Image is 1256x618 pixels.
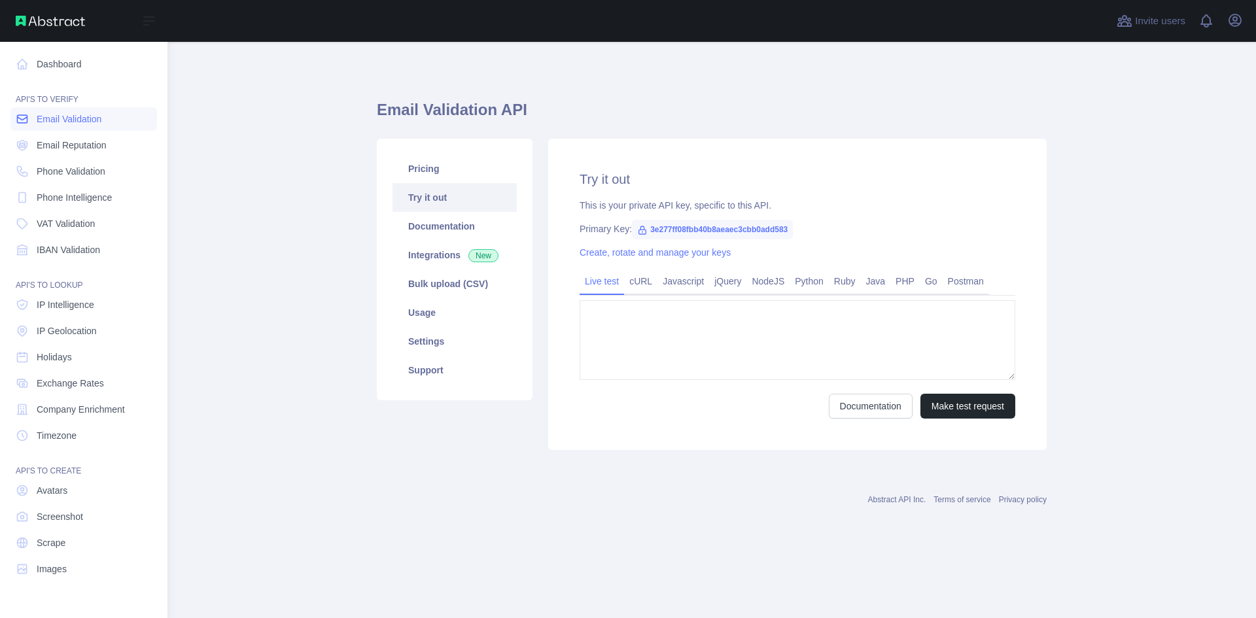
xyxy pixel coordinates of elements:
[10,212,157,235] a: VAT Validation
[10,107,157,131] a: Email Validation
[10,450,157,476] div: API'S TO CREATE
[10,133,157,157] a: Email Reputation
[392,212,517,241] a: Documentation
[37,351,72,364] span: Holidays
[580,271,624,292] a: Live test
[10,52,157,76] a: Dashboard
[37,139,107,152] span: Email Reputation
[632,220,793,239] span: 3e277ff08fbb40b8aeaec3cbb0add583
[16,16,85,26] img: Abstract API
[10,264,157,290] div: API'S TO LOOKUP
[580,170,1015,188] h2: Try it out
[10,424,157,447] a: Timezone
[10,531,157,555] a: Scrape
[377,99,1047,131] h1: Email Validation API
[920,271,943,292] a: Go
[37,165,105,178] span: Phone Validation
[10,186,157,209] a: Phone Intelligence
[890,271,920,292] a: PHP
[392,298,517,327] a: Usage
[829,394,913,419] a: Documentation
[933,495,990,504] a: Terms of service
[580,222,1015,235] div: Primary Key:
[37,403,125,416] span: Company Enrichment
[868,495,926,504] a: Abstract API Inc.
[392,154,517,183] a: Pricing
[37,510,83,523] span: Screenshot
[392,183,517,212] a: Try it out
[10,319,157,343] a: IP Geolocation
[709,271,746,292] a: jQuery
[861,271,891,292] a: Java
[37,112,101,126] span: Email Validation
[37,324,97,337] span: IP Geolocation
[10,345,157,369] a: Holidays
[10,371,157,395] a: Exchange Rates
[746,271,790,292] a: NodeJS
[580,247,731,258] a: Create, rotate and manage your keys
[37,562,67,575] span: Images
[468,249,498,262] span: New
[10,78,157,105] div: API'S TO VERIFY
[37,243,100,256] span: IBAN Validation
[624,271,657,292] a: cURL
[1114,10,1188,31] button: Invite users
[829,271,861,292] a: Ruby
[999,495,1047,504] a: Privacy policy
[37,298,94,311] span: IP Intelligence
[920,394,1015,419] button: Make test request
[392,327,517,356] a: Settings
[943,271,989,292] a: Postman
[10,505,157,528] a: Screenshot
[580,199,1015,212] div: This is your private API key, specific to this API.
[10,479,157,502] a: Avatars
[392,241,517,269] a: Integrations New
[10,160,157,183] a: Phone Validation
[37,217,95,230] span: VAT Validation
[392,356,517,385] a: Support
[790,271,829,292] a: Python
[10,557,157,581] a: Images
[37,377,104,390] span: Exchange Rates
[37,429,77,442] span: Timezone
[392,269,517,298] a: Bulk upload (CSV)
[37,536,65,549] span: Scrape
[37,484,67,497] span: Avatars
[1135,14,1185,29] span: Invite users
[657,271,709,292] a: Javascript
[10,293,157,317] a: IP Intelligence
[10,238,157,262] a: IBAN Validation
[10,398,157,421] a: Company Enrichment
[37,191,112,204] span: Phone Intelligence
